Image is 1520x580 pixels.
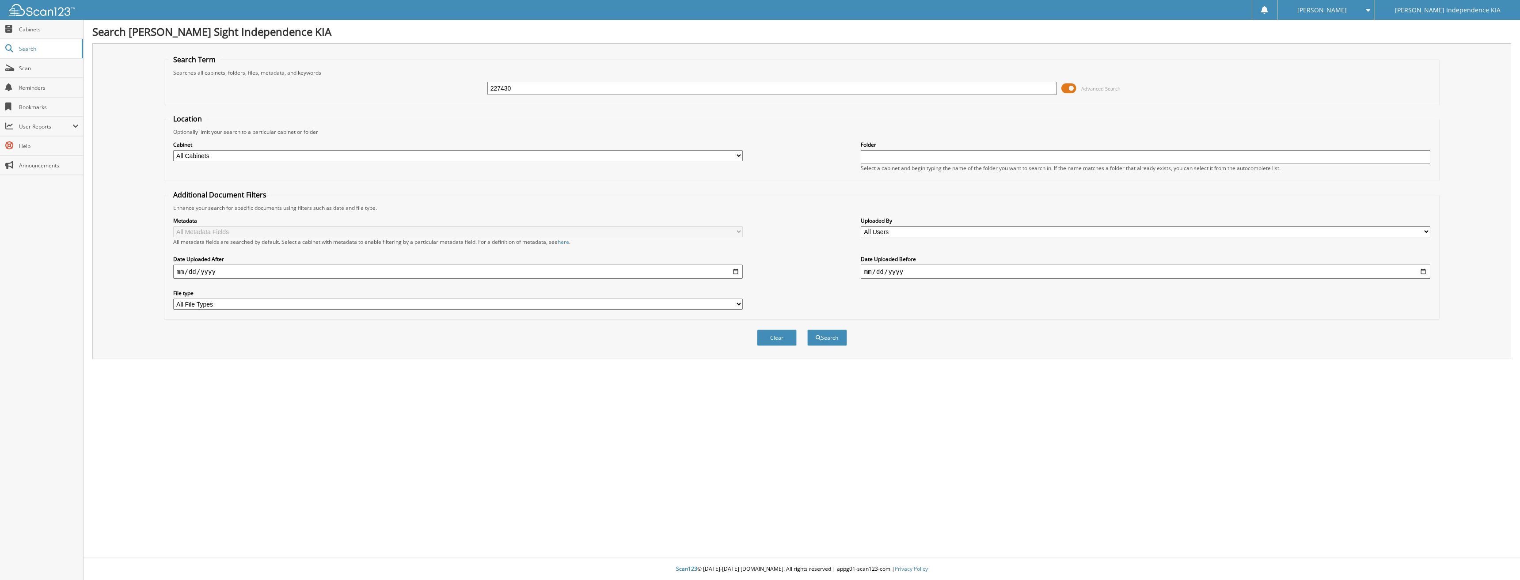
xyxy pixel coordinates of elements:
[169,128,1435,136] div: Optionally limit your search to a particular cabinet or folder
[19,123,72,130] span: User Reports
[861,217,1431,224] label: Uploaded By
[19,84,79,91] span: Reminders
[558,238,569,246] a: here
[861,265,1431,279] input: end
[1081,85,1121,92] span: Advanced Search
[757,330,797,346] button: Clear
[169,114,206,124] legend: Location
[807,330,847,346] button: Search
[169,55,220,64] legend: Search Term
[1297,8,1347,13] span: [PERSON_NAME]
[173,255,743,263] label: Date Uploaded After
[1395,8,1501,13] span: [PERSON_NAME] Independence KIA
[19,26,79,33] span: Cabinets
[173,265,743,279] input: start
[19,45,77,53] span: Search
[173,289,743,297] label: File type
[861,164,1431,172] div: Select a cabinet and begin typing the name of the folder you want to search in. If the name match...
[1476,538,1520,580] iframe: Chat Widget
[19,103,79,111] span: Bookmarks
[169,204,1435,212] div: Enhance your search for specific documents using filters such as date and file type.
[895,565,928,572] a: Privacy Policy
[861,141,1431,148] label: Folder
[173,141,743,148] label: Cabinet
[676,565,697,572] span: Scan123
[9,4,75,16] img: scan123-logo-white.svg
[169,69,1435,76] div: Searches all cabinets, folders, files, metadata, and keywords
[92,24,1511,39] h1: Search [PERSON_NAME] Sight Independence KIA
[84,558,1520,580] div: © [DATE]-[DATE] [DOMAIN_NAME]. All rights reserved | appg01-scan123-com |
[173,217,743,224] label: Metadata
[19,162,79,169] span: Announcements
[19,142,79,150] span: Help
[861,255,1431,263] label: Date Uploaded Before
[173,238,743,246] div: All metadata fields are searched by default. Select a cabinet with metadata to enable filtering b...
[169,190,271,200] legend: Additional Document Filters
[19,64,79,72] span: Scan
